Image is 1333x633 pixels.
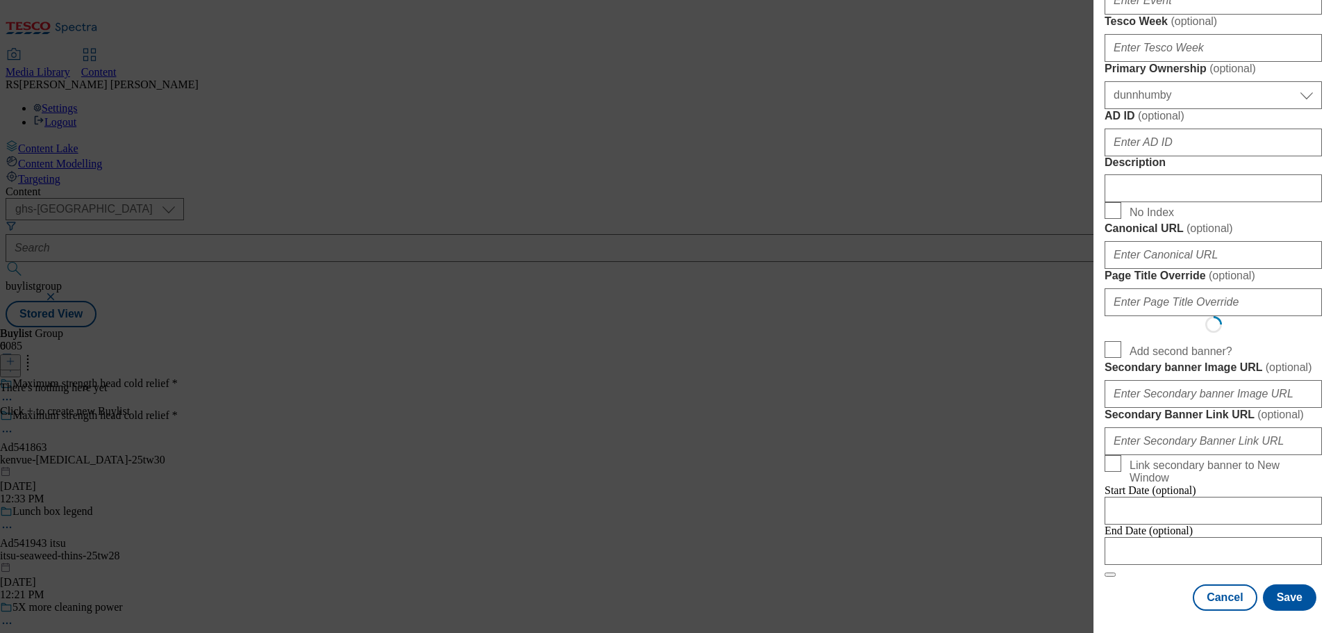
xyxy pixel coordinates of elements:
span: Add second banner? [1130,345,1232,358]
span: End Date (optional) [1105,525,1193,536]
label: Tesco Week [1105,15,1322,28]
label: Secondary Banner Link URL [1105,408,1322,422]
input: Enter Canonical URL [1105,241,1322,269]
span: No Index [1130,206,1174,219]
label: Page Title Override [1105,269,1322,283]
label: Description [1105,156,1322,169]
label: AD ID [1105,109,1322,123]
span: ( optional ) [1171,15,1217,27]
input: Enter Secondary banner Image URL [1105,380,1322,408]
span: ( optional ) [1187,222,1233,234]
input: Enter Date [1105,497,1322,525]
input: Enter Date [1105,537,1322,565]
span: Link secondary banner to New Window [1130,459,1316,484]
span: ( optional ) [1138,110,1184,122]
input: Enter Page Title Override [1105,288,1322,316]
button: Cancel [1193,584,1257,611]
input: Enter Description [1105,174,1322,202]
label: Canonical URL [1105,222,1322,236]
span: ( optional ) [1209,63,1256,74]
input: Enter Secondary Banner Link URL [1105,427,1322,455]
span: ( optional ) [1257,409,1304,420]
span: ( optional ) [1209,270,1255,281]
label: Primary Ownership [1105,62,1322,76]
span: Start Date (optional) [1105,484,1196,496]
input: Enter AD ID [1105,129,1322,156]
label: Secondary banner Image URL [1105,361,1322,375]
button: Save [1263,584,1316,611]
span: ( optional ) [1266,361,1312,373]
input: Enter Tesco Week [1105,34,1322,62]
